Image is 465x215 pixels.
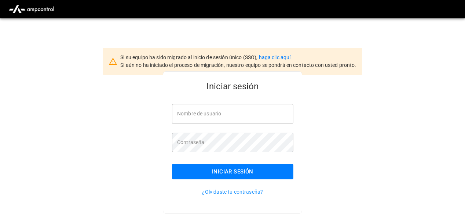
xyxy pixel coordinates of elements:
[120,54,259,60] span: Si su equipo ha sido migrado al inicio de sesión único (SSO),
[172,164,293,179] button: Iniciar sesión
[259,54,291,60] a: haga clic aquí
[172,80,293,92] h5: Iniciar sesión
[172,188,293,196] p: ¿Olvidaste tu contraseña?
[6,2,57,16] img: ampcontrol.io logo
[120,62,356,68] span: Si aún no ha iniciado el proceso de migración, nuestro equipo se pondrá en contacto con usted pro...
